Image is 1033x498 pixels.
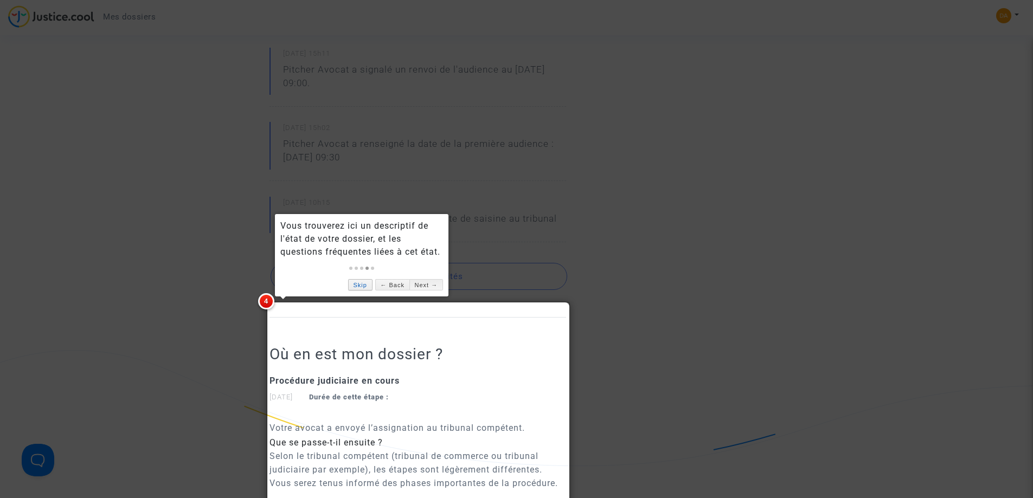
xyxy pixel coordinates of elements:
[270,449,566,490] p: Selon le tribunal compétent (tribunal de commerce ou tribunal judiciaire par exemple), les étapes...
[348,279,373,290] a: Skip
[375,279,409,290] a: ← Back
[270,421,566,435] p: Votre avocat a envoyé l’assignation au tribunal compétent.
[270,374,566,387] div: Procédure judiciaire en cours
[280,219,443,258] div: Vous trouverez ici un descriptif de l'état de votre dossier, et les questions fréquentes liées à ...
[270,436,566,449] div: Que se passe-t-il ensuite ?
[270,345,566,364] h2: Où en est mon dossier ?
[258,293,274,309] span: 4
[270,393,389,401] small: [DATE]
[409,279,443,290] a: Next →
[309,393,389,401] strong: Durée de cette étape :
